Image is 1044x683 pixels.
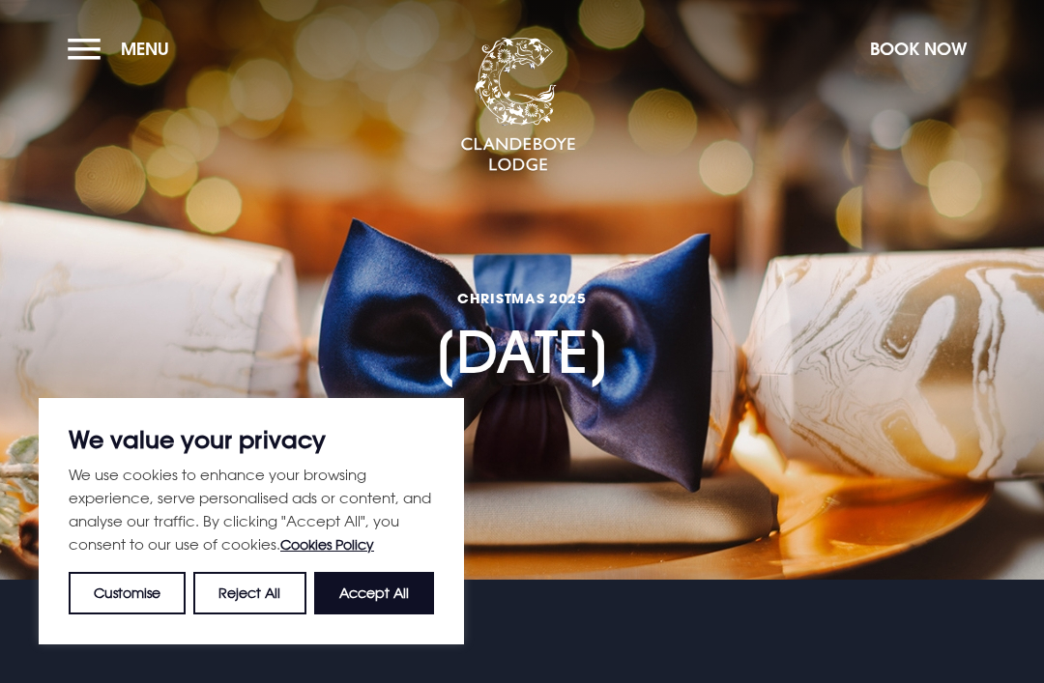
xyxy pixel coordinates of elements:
[280,536,374,553] a: Cookies Policy
[314,572,434,614] button: Accept All
[39,398,464,644] div: We value your privacy
[69,572,186,614] button: Customise
[433,203,611,385] h1: [DATE]
[433,289,611,307] span: CHRISTMAS 2025
[193,572,305,614] button: Reject All
[69,463,434,556] p: We use cookies to enhance your browsing experience, serve personalised ads or content, and analys...
[68,28,179,70] button: Menu
[460,38,576,173] img: Clandeboye Lodge
[121,38,169,60] span: Menu
[860,28,976,70] button: Book Now
[69,428,434,451] p: We value your privacy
